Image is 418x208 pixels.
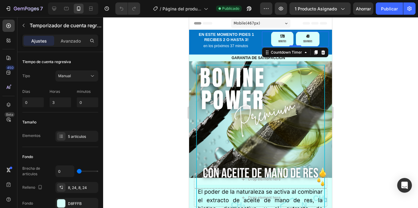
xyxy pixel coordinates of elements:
[289,2,351,15] button: 1 producto asignado
[189,17,332,208] iframe: Área de diseño
[22,89,30,94] font: Días
[40,6,43,12] font: 7
[222,6,239,11] font: Publicado
[55,70,98,81] button: Manual
[162,6,201,24] font: Página del producto - [DATE][PERSON_NAME] 16:40:35
[30,22,102,29] p: Temporizador de cuenta regresiva
[22,166,40,176] font: Brecha de artículos
[61,38,81,43] font: Avanzado
[22,120,36,124] font: Tamaño
[295,6,337,11] font: 1 producto asignado
[356,6,371,11] font: Ahorrar
[397,178,412,193] div: Abrir Intercom Messenger
[7,66,13,70] font: 450
[160,6,161,11] font: /
[22,74,30,78] font: Tipo
[22,154,33,159] font: Fondo
[353,2,373,15] button: Ahorrar
[22,59,71,64] font: Tiempo de cuenta regresiva
[381,6,398,11] font: Publicar
[22,133,40,138] font: Elementos
[376,2,403,15] button: Publicar
[56,166,74,177] input: Auto
[68,134,86,139] font: 5 artículos
[77,89,91,94] font: minutos
[50,89,60,94] font: Horas
[31,38,47,43] font: Ajustes
[2,2,46,15] button: 7
[68,201,82,206] font: D8FFFB
[68,185,87,190] font: 8, 24, 8, 24
[22,185,35,190] font: Relleno
[58,74,71,78] font: Manual
[22,201,33,206] font: Fondo
[6,112,13,117] font: Beta
[30,22,109,28] font: Temporizador de cuenta regresiva
[115,2,140,15] div: Deshacer/Rehacer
